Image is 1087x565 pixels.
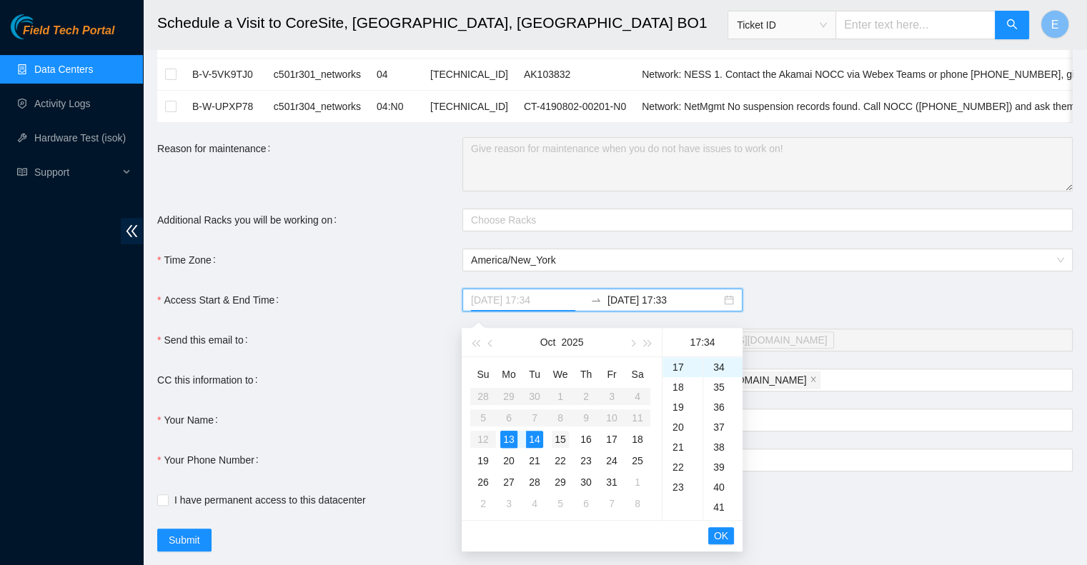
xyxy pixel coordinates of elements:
input: Enter text here... [835,11,996,39]
div: 42 [703,517,743,537]
td: 2025-11-05 [547,493,573,514]
td: 2025-10-22 [547,450,573,471]
td: 2025-10-14 [522,429,547,450]
span: double-left [121,218,143,244]
div: 7 [603,495,620,512]
td: [TECHNICAL_ID] [422,91,516,123]
div: 27 [500,474,517,491]
td: 2025-11-08 [625,493,650,514]
div: 34 [703,357,743,377]
td: CT-4190802-00201-N0 [516,91,634,123]
div: 21 [662,437,703,457]
td: 2025-10-25 [625,450,650,471]
td: 2025-10-24 [599,450,625,471]
div: 17 [662,357,703,377]
input: Your Phone Number [462,449,1073,471]
td: 2025-10-31 [599,471,625,493]
td: 2025-10-30 [573,471,599,493]
a: Hardware Test (isok) [34,132,126,144]
label: Reason for maintenance [157,137,276,160]
div: 20 [500,452,517,469]
div: 18 [629,431,646,448]
td: 2025-10-16 [573,429,599,450]
div: 2 [475,495,492,512]
td: 2025-11-07 [599,493,625,514]
span: Field Tech Portal [23,24,114,38]
div: 31 [603,474,620,491]
label: Additional Racks you will be working on [157,209,342,231]
input: Access Start & End Time [471,292,585,308]
span: to [590,294,602,306]
div: 17 [603,431,620,448]
div: 8 [629,495,646,512]
div: 37 [703,417,743,437]
td: 2025-10-17 [599,429,625,450]
td: B-V-5VK9TJ0 [184,59,266,91]
td: 2025-10-13 [496,429,522,450]
td: c501r304_networks [266,91,369,123]
div: 28 [526,474,543,491]
div: 18 [662,377,703,397]
td: c501r301_networks [266,59,369,91]
th: We [547,363,573,386]
button: Oct [540,328,556,356]
a: Data Centers [34,64,93,75]
td: 04:N0 [369,91,422,123]
td: 2025-11-04 [522,493,547,514]
label: Access Start & End Time [157,289,284,311]
img: Akamai Technologies [11,14,72,39]
th: Mo [496,363,522,386]
td: AK103832 [516,59,634,91]
div: 36 [703,397,743,417]
td: 2025-11-02 [470,493,496,514]
div: 24 [603,452,620,469]
div: 17:34 [668,328,737,356]
th: Th [573,363,599,386]
div: 29 [552,474,569,491]
span: Submit [169,532,200,548]
div: 38 [703,437,743,457]
td: 2025-10-15 [547,429,573,450]
div: 6 [577,495,595,512]
div: 30 [577,474,595,491]
th: Su [470,363,496,386]
th: Tu [522,363,547,386]
td: 2025-10-21 [522,450,547,471]
span: close [810,376,817,384]
button: OK [708,527,734,544]
div: 16 [577,431,595,448]
span: Support [34,158,119,186]
div: 41 [703,497,743,517]
td: B-W-UPXP78 [184,91,266,123]
td: 04 [369,59,422,91]
label: Your Name [157,409,224,431]
td: 2025-10-27 [496,471,522,493]
span: OK [714,528,728,544]
td: 2025-10-29 [547,471,573,493]
div: 40 [703,477,743,497]
button: E [1041,10,1069,39]
td: 2025-11-06 [573,493,599,514]
div: 25 [629,452,646,469]
td: 2025-10-19 [470,450,496,471]
span: search [1006,19,1018,32]
div: 19 [475,452,492,469]
input: Your Name [462,409,1073,431]
textarea: Reason for maintenance [462,137,1073,191]
td: 2025-10-18 [625,429,650,450]
th: Fr [599,363,625,386]
span: America/New_York [471,249,1064,271]
div: 5 [552,495,569,512]
div: 35 [703,377,743,397]
div: 19 [662,397,703,417]
span: swap-right [590,294,602,306]
button: search [995,11,1029,39]
input: Send this email to [837,331,840,349]
div: 20 [662,417,703,437]
th: Sa [625,363,650,386]
div: 23 [577,452,595,469]
a: Akamai TechnologiesField Tech Portal [11,26,114,44]
td: 2025-10-26 [470,471,496,493]
button: 2025 [561,328,583,356]
div: 22 [552,452,569,469]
